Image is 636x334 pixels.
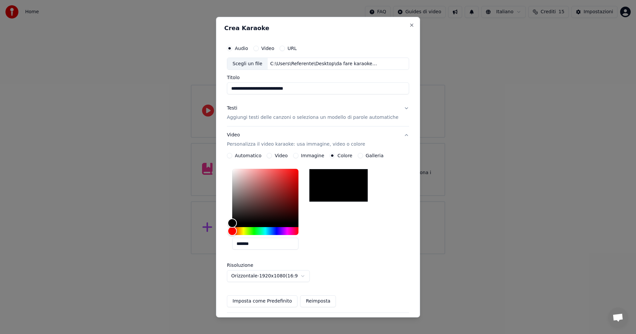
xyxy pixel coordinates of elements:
label: Galleria [366,153,384,158]
label: Immagine [301,153,324,158]
label: Video [275,153,288,158]
div: Testi [227,105,237,112]
div: Color [232,169,298,223]
div: C:\Users\Referente\Desktop\da fare karaoke\[PERSON_NAME] - Mon Amour Remix.mp3 [268,60,380,67]
label: Video [261,46,274,50]
div: VideoPersonalizza il video karaoke: usa immagine, video o colore [227,153,409,312]
div: Video [227,132,365,148]
button: Imposta come Predefinito [227,295,297,307]
div: Scegli un file [227,58,268,70]
button: VideoPersonalizza il video karaoke: usa immagine, video o colore [227,126,409,153]
label: Titolo [227,75,409,80]
label: URL [288,46,297,50]
label: Colore [338,153,352,158]
button: TestiAggiungi testi delle canzoni o seleziona un modello di parole automatiche [227,100,409,126]
label: Risoluzione [227,263,293,267]
p: Aggiungi testi delle canzoni o seleziona un modello di parole automatiche [227,114,398,121]
label: Automatico [235,153,261,158]
p: Personalizza il video karaoke: usa immagine, video o colore [227,141,365,148]
label: Audio [235,46,248,50]
h2: Crea Karaoke [224,25,412,31]
button: Reimposta [300,295,336,307]
div: Hue [232,227,298,235]
button: Avanzato [227,313,409,330]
